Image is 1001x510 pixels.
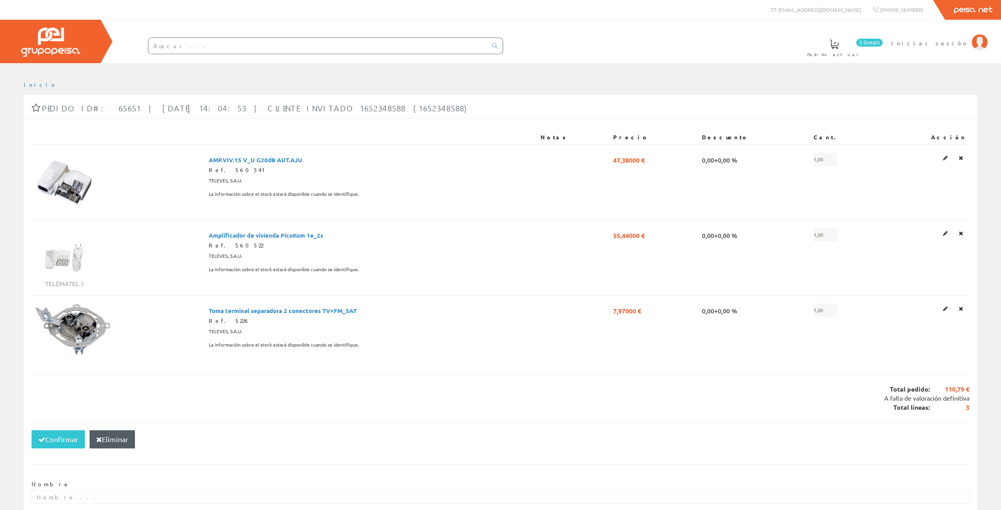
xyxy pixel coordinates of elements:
[941,153,950,163] a: Editar
[21,28,80,57] img: Grupo Peisa
[930,403,969,412] span: 3
[32,490,969,504] input: Nombre ...
[941,228,950,238] a: Editar
[209,242,534,249] div: Ref. 560522
[42,103,470,113] span: Pedido ID#: 65651 | [DATE] 14:04:53 | Cliente Invitado 1652348588 (1652348588)
[209,228,323,242] span: Amplificador de vivienda PicoKom 1e_2s
[814,228,837,242] span: 1,00
[882,130,970,144] th: Acción
[209,338,359,352] span: La información sobre el stock estará disponible cuando se identifique.
[32,480,70,488] label: Nombre
[209,187,359,201] span: La información sobre el stock estará disponible cuando se identifique.
[956,304,965,314] a: Eliminar
[35,228,94,287] img: Foto artículo Amplificador de vivienda PicoKom 1e_2s (150x150)
[613,228,645,242] span: 55,44000 €
[24,81,57,88] a: Inicio
[891,33,988,40] a: Iniciar sesión
[209,325,242,338] span: TELEVES, S.A.U.
[209,174,242,187] span: TELEVES, S.A.U.
[856,39,883,47] span: 3 línea/s
[814,304,837,317] span: 1,00
[209,263,359,276] span: La información sobre el stock estará disponible cuando se identifique.
[810,130,881,144] th: Cant.
[209,153,302,166] span: AMP.VIV.1S V_U G20dB AUT.AJU
[32,375,969,422] div: Total pedido: Total líneas:
[613,153,645,166] span: 47,38000 €
[90,430,135,448] button: Eliminar
[32,430,85,448] button: Confirmar
[209,317,534,325] div: Ref. 5226
[537,130,610,144] th: Notas
[807,51,861,58] span: Pedido actual
[613,304,641,317] span: 7,97000 €
[702,153,737,166] span: 0,00+0,00 %
[956,153,965,163] a: Eliminar
[148,38,487,54] input: Buscar ...
[610,130,699,144] th: Precio
[880,6,923,13] span: [PHONE_NUMBER]
[699,130,811,144] th: Descuento
[778,6,861,13] span: [EMAIL_ADDRESS][DOMAIN_NAME]
[884,394,969,402] span: A falta de valoración definitiva
[702,228,737,242] span: 0,00+0,00 %
[35,153,94,212] img: Foto artículo AMP.VIV.1S V_U G20dB AUT.AJU (150x150)
[956,228,965,238] a: Eliminar
[35,304,110,356] img: Foto artículo Toma terminal separadora 2 conectores TV+FM_SAT (192x131.56316916488)
[209,304,357,317] span: Toma terminal separadora 2 conectores TV+FM_SAT
[702,304,737,317] span: 0,00+0,00 %
[930,385,969,394] span: 110,79 €
[209,249,242,263] span: TELEVES, S.A.U.
[891,39,968,47] span: Iniciar sesión
[814,153,837,166] span: 1,00
[799,33,885,62] a: 3 línea/s Pedido actual
[209,166,534,174] div: Ref. 560541
[941,304,950,314] a: Editar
